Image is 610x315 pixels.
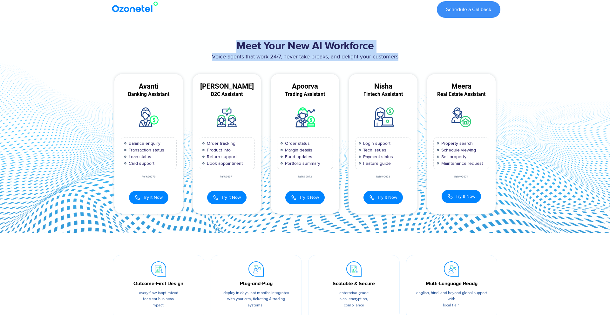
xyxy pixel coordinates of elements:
span: Try It Now [299,194,319,201]
span: Try It Now [456,193,475,200]
span: Return support [205,153,237,160]
img: Call Icon [213,194,219,201]
img: Call Icon [135,194,140,201]
div: Banking Assistant [114,91,183,97]
div: Nisha [349,84,417,89]
span: Balance enquiry [127,140,160,147]
div: Scalable & Secure [318,280,390,287]
img: Call Icon [447,193,453,199]
img: Call Icon [369,194,375,201]
div: Apoorva [271,84,339,89]
span: Try It Now [143,194,163,201]
span: for clear business impact. [143,296,174,308]
div: D2C Assistant [193,91,261,97]
span: Login support [362,140,390,147]
span: Property search [440,140,473,147]
span: Loan status [127,153,151,160]
div: Ref#:90070 [114,176,183,178]
button: Try It Now [129,191,168,204]
span: Order status [283,140,310,147]
div: [PERSON_NAME] [193,84,261,89]
span: SLAs, encryption, compliance [340,296,368,308]
span: Schedule viewing [440,147,476,153]
span: Every flow is [139,290,161,295]
p: Voice agents that work 24/7, never take breaks, and delight your customers [110,53,500,61]
div: Multi-Language Ready [416,280,488,287]
span: Transaction status [127,147,164,153]
span: Deploy in days, not months integrates with your CRM, ticketing & trading systems. [223,290,289,308]
div: Real Estate Assistant [427,91,496,97]
div: Ref#:90071 [193,176,261,178]
button: Try It Now [442,190,481,203]
span: Book appointment [205,160,243,167]
span: Maintenance request [440,160,483,167]
span: Feature guide [362,160,391,167]
div: Plug-and-Play [220,280,292,287]
div: Ref#:90074 [427,176,496,178]
span: English, Hindi and beyond global support with local flair. [416,290,487,308]
span: Sell property [440,153,466,160]
div: Ref#:90072 [271,176,339,178]
div: Avanti [114,84,183,89]
img: Call Icon [291,194,297,201]
span: Tech issues [362,147,386,153]
span: Payment status [362,153,393,160]
a: Schedule a Callback [437,1,500,18]
button: Try It Now [285,191,325,204]
span: Order tracking [205,140,235,147]
span: Schedule a Callback [446,7,491,12]
div: Outcome-First Design [123,280,194,287]
span: Enterprise-grade [339,290,369,295]
div: Fintech Assistant [349,91,417,97]
span: Try It Now [221,194,241,201]
div: Trading Assistant [271,91,339,97]
div: Meera [427,84,496,89]
div: Ref#:90073 [349,176,417,178]
span: Card support [127,160,154,167]
span: Product info [205,147,231,153]
h2: Meet Your New AI Workforce [110,40,500,53]
button: Try It Now [363,191,403,204]
span: Portfolio summary [283,160,320,167]
span: Margin details [283,147,312,153]
span: Fund updates [283,153,312,160]
span: Try It Now [377,194,397,201]
span: optimized [161,290,178,295]
button: Try It Now [207,191,247,204]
